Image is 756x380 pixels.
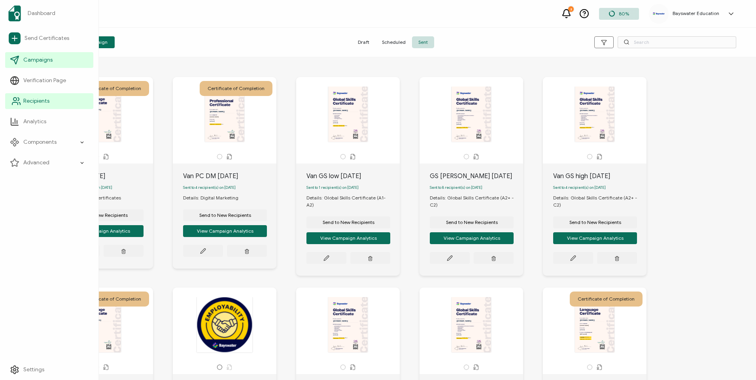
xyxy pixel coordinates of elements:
h5: Bayswater Education [673,11,719,16]
div: Certificate of Completion [570,292,643,307]
img: e421b917-46e4-4ebc-81ec-125abdc7015c.png [653,12,665,15]
a: Send Certificates [5,29,93,47]
span: Analytics [23,118,46,126]
span: Scheduled [376,36,412,48]
button: Send to New Recipients [430,216,514,228]
a: Settings [5,362,93,378]
span: Send to New Recipients [199,213,251,218]
span: Components [23,138,57,146]
span: Sent to 1 recipient(s) on [DATE] [306,185,359,190]
div: GS [PERSON_NAME] [DATE] [430,171,523,181]
button: View Campaign Analytics [553,232,637,244]
input: Search [618,36,736,48]
div: Details: Global Skills Certificate (A2+ - C2) [430,194,523,209]
div: Certificate of Completion [76,81,149,96]
a: Recipients [5,93,93,109]
span: 80% [619,11,629,17]
span: Campaigns [23,56,53,64]
div: 2 [568,6,574,12]
span: Sent to 4 recipient(s) on [DATE] [553,185,606,190]
a: Verification Page [5,73,93,88]
span: Sent to 8 recipient(s) on [DATE] [430,185,482,190]
button: View Campaign Analytics [306,232,390,244]
div: Van GS high [DATE] [553,171,646,181]
button: Send to New Recipients [60,209,144,221]
span: Advanced [23,159,49,167]
div: Details: Global Skills Certificate (A1-A2) [306,194,400,209]
span: Send to New Recipients [76,213,128,218]
div: Details: Global Skills Certificate (A2+ - C2) [553,194,646,209]
div: Details: Digital Marketing [183,194,246,201]
span: Send to New Recipients [569,220,621,225]
span: Sent [412,36,434,48]
img: sertifier-logomark-colored.svg [8,6,21,21]
span: Send to New Recipients [323,220,374,225]
span: Recipients [23,97,49,105]
button: Send to New Recipients [553,216,637,228]
span: Dashboard [28,9,55,17]
button: View Campaign Analytics [430,232,514,244]
div: Van PC DM [DATE] [183,171,276,181]
a: Dashboard [5,2,93,24]
span: Send Certificates [25,34,69,42]
span: Verification Page [23,77,66,85]
a: Campaigns [5,52,93,68]
div: Certificate of Completion [200,81,272,96]
span: Send to New Recipients [446,220,498,225]
span: Draft [352,36,376,48]
iframe: Chat Widget [716,342,756,380]
button: Send to New Recipients [306,216,390,228]
span: Sent to 4 recipient(s) on [DATE] [183,185,236,190]
div: Certificate of Completion [76,292,149,307]
div: Van GS low [DATE] [306,171,400,181]
div: Van Eng [DATE] [60,171,153,181]
button: View Campaign Analytics [183,225,267,237]
button: Send to New Recipients [183,209,267,221]
button: View Campaign Analytics [60,225,144,237]
span: Settings [23,366,44,374]
a: Analytics [5,114,93,130]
